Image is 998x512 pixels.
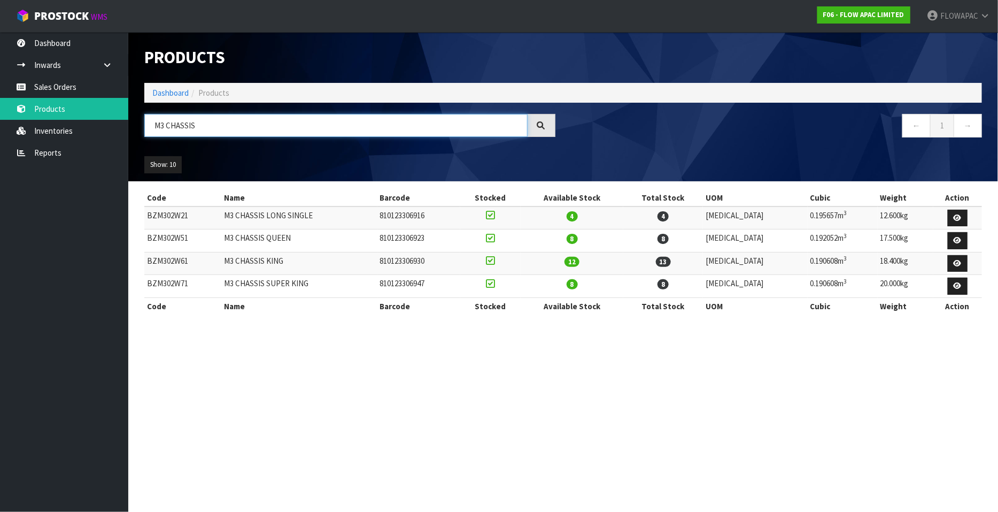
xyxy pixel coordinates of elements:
td: 810123306923 [377,230,461,253]
th: Available Stock [521,189,623,207]
th: Available Stock [521,297,623,315]
h1: Products [144,48,555,67]
td: 0.190608m [808,275,878,298]
a: Dashboard [152,88,189,98]
sup: 3 [844,209,847,217]
th: Code [144,297,221,315]
td: M3 CHASSIS QUEEN [221,230,377,253]
td: 810123306916 [377,207,461,230]
th: Barcode [377,189,461,207]
td: 0.192052m [808,230,878,253]
td: BZM302W21 [144,207,221,230]
td: BZM302W71 [144,275,221,298]
span: Products [198,88,229,98]
input: Search products [144,114,528,137]
sup: 3 [844,255,847,262]
th: Action [933,189,982,207]
sup: 3 [844,278,847,285]
td: 0.190608m [808,252,878,275]
sup: 3 [844,232,847,240]
th: Total Stock [623,189,703,207]
span: 8 [567,234,578,244]
th: Name [221,189,377,207]
span: 4 [657,211,669,221]
button: Show: 10 [144,156,182,173]
td: [MEDICAL_DATA] [703,252,807,275]
span: 8 [657,279,669,289]
td: BZM302W51 [144,230,221,253]
span: ProStock [34,9,89,23]
span: 13 [656,257,671,267]
th: UOM [703,297,807,315]
span: 12 [564,257,579,267]
th: Total Stock [623,297,703,315]
th: Weight [878,297,933,315]
td: [MEDICAL_DATA] [703,275,807,298]
th: Barcode [377,297,461,315]
th: Weight [878,189,933,207]
td: 810123306930 [377,252,461,275]
th: Cubic [808,297,878,315]
th: Cubic [808,189,878,207]
td: [MEDICAL_DATA] [703,230,807,253]
a: → [954,114,982,137]
td: BZM302W61 [144,252,221,275]
th: Stocked [460,189,521,207]
span: FLOWAPAC [940,11,978,21]
td: 17.500kg [878,230,933,253]
td: M3 CHASSIS SUPER KING [221,275,377,298]
th: Action [933,297,982,315]
span: 8 [567,279,578,289]
small: WMS [91,12,107,22]
span: 8 [657,234,669,244]
td: 12.600kg [878,207,933,230]
td: [MEDICAL_DATA] [703,207,807,230]
strong: F06 - FLOW APAC LIMITED [823,10,904,19]
td: 810123306947 [377,275,461,298]
td: 18.400kg [878,252,933,275]
a: ← [902,114,931,137]
img: cube-alt.png [16,9,29,22]
td: M3 CHASSIS LONG SINGLE [221,207,377,230]
span: 4 [567,211,578,221]
th: Stocked [460,297,521,315]
td: 20.000kg [878,275,933,298]
th: Name [221,297,377,315]
td: M3 CHASSIS KING [221,252,377,275]
nav: Page navigation [571,114,982,140]
a: 1 [930,114,954,137]
th: UOM [703,189,807,207]
th: Code [144,189,221,207]
td: 0.195657m [808,207,878,230]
